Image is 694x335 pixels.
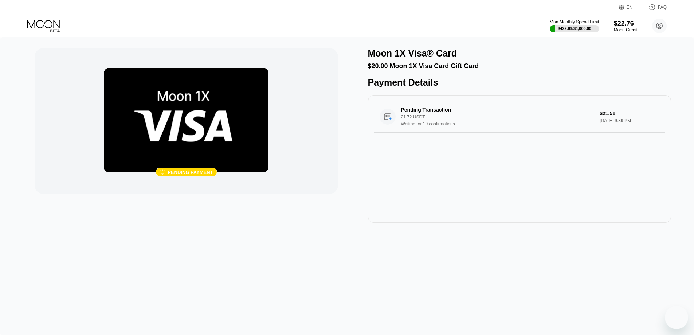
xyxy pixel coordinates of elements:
[550,19,599,24] div: Visa Monthly Spend Limit
[641,4,667,11] div: FAQ
[368,62,671,70] div: $20.00 Moon 1X Visa Card Gift Card
[558,26,591,31] div: $422.99 / $4,000.00
[614,27,638,32] div: Moon Credit
[374,101,665,133] div: Pending Transaction21.72 USDTWaiting for 19 confirmations$21.51[DATE] 9:39 PM
[401,107,581,113] div: Pending Transaction
[168,170,213,175] div: Pending payment
[401,114,594,120] div: 21.72 USDT
[368,77,671,88] div: Payment Details
[401,121,594,126] div: Waiting for 19 confirmations
[658,5,667,10] div: FAQ
[368,48,457,59] div: Moon 1X Visa® Card
[614,20,638,32] div: $22.76Moon Credit
[600,110,659,116] div: $21.51
[665,306,688,329] iframe: Button to launch messaging window, conversation in progress
[627,5,633,10] div: EN
[600,118,659,123] div: [DATE] 9:39 PM
[614,20,638,27] div: $22.76
[160,169,165,175] div: 
[619,4,641,11] div: EN
[550,19,599,32] div: Visa Monthly Spend Limit$422.99/$4,000.00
